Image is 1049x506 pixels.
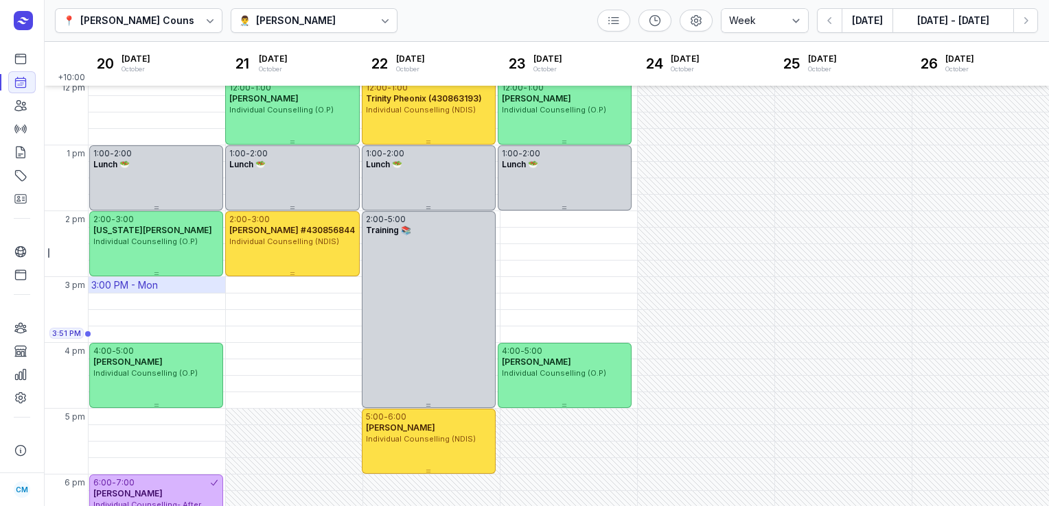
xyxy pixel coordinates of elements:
[522,148,540,159] div: 2:00
[388,411,406,422] div: 6:00
[384,411,388,422] div: -
[520,346,524,357] div: -
[671,64,700,74] div: October
[112,346,116,357] div: -
[93,477,112,488] div: 6:00
[387,148,404,159] div: 2:00
[396,64,425,74] div: October
[93,148,110,159] div: 1:00
[229,214,247,225] div: 2:00
[247,214,251,225] div: -
[65,477,85,488] span: 6 pm
[93,214,111,225] div: 2:00
[58,72,88,86] span: +10:00
[366,82,387,93] div: 12:00
[116,346,134,357] div: 5:00
[255,82,271,93] div: 1:00
[524,346,542,357] div: 5:00
[116,477,135,488] div: 7:00
[366,105,476,115] span: Individual Counselling (NDIS)
[229,105,334,115] span: Individual Counselling (O.P)
[387,82,391,93] div: -
[52,328,81,339] span: 3:51 PM
[502,368,606,378] span: Individual Counselling (O.P)
[93,488,163,498] span: [PERSON_NAME]
[502,346,520,357] div: 4:00
[366,214,384,225] div: 2:00
[111,214,115,225] div: -
[945,64,974,74] div: October
[502,82,523,93] div: 12:00
[527,82,544,93] div: 1:00
[366,93,482,104] span: Trinity Pheonix (430863193)
[122,53,150,64] span: [DATE]
[93,357,163,367] span: [PERSON_NAME]
[842,8,892,33] button: [DATE]
[65,346,85,357] span: 4 pm
[391,82,408,93] div: 1:00
[231,53,253,75] div: 21
[65,280,85,291] span: 3 pm
[506,53,528,75] div: 23
[62,82,85,93] span: 12 pm
[94,53,116,75] div: 20
[114,148,132,159] div: 2:00
[945,53,974,64] span: [DATE]
[251,214,270,225] div: 3:00
[93,237,198,246] span: Individual Counselling (O.P)
[259,53,288,64] span: [DATE]
[256,12,336,29] div: [PERSON_NAME]
[533,64,562,74] div: October
[502,159,538,169] span: Lunch 🥗
[259,64,288,74] div: October
[643,53,665,75] div: 24
[112,477,116,488] div: -
[781,53,803,75] div: 25
[122,64,150,74] div: October
[93,346,112,357] div: 4:00
[366,148,382,159] div: 1:00
[65,214,85,225] span: 2 pm
[892,8,1013,33] button: [DATE] - [DATE]
[502,93,571,104] span: [PERSON_NAME]
[93,225,212,235] span: [US_STATE][PERSON_NAME]
[366,159,402,169] span: Lunch 🥗
[808,64,837,74] div: October
[91,278,158,292] div: 3:00 PM - Mon
[502,148,518,159] div: 1:00
[518,148,522,159] div: -
[250,148,268,159] div: 2:00
[382,148,387,159] div: -
[65,411,85,422] span: 5 pm
[396,53,425,64] span: [DATE]
[502,357,571,367] span: [PERSON_NAME]
[502,105,606,115] span: Individual Counselling (O.P)
[384,214,388,225] div: -
[229,225,355,235] span: [PERSON_NAME] #430856844
[366,434,476,444] span: Individual Counselling (NDIS)
[229,148,246,159] div: 1:00
[918,53,940,75] div: 26
[16,481,28,498] span: CM
[63,12,75,29] div: 📍
[93,368,198,378] span: Individual Counselling (O.P)
[67,148,85,159] span: 1 pm
[366,411,384,422] div: 5:00
[115,214,134,225] div: 3:00
[229,237,339,246] span: Individual Counselling (NDIS)
[110,148,114,159] div: -
[369,53,391,75] div: 22
[229,93,299,104] span: [PERSON_NAME]
[366,422,435,433] span: [PERSON_NAME]
[671,53,700,64] span: [DATE]
[229,82,251,93] div: 12:00
[533,53,562,64] span: [DATE]
[808,53,837,64] span: [DATE]
[80,12,221,29] div: [PERSON_NAME] Counselling
[366,225,411,235] span: Training 📚
[93,159,130,169] span: Lunch 🥗
[239,12,251,29] div: 👨‍⚕️
[229,159,266,169] span: Lunch 🥗
[388,214,406,225] div: 5:00
[523,82,527,93] div: -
